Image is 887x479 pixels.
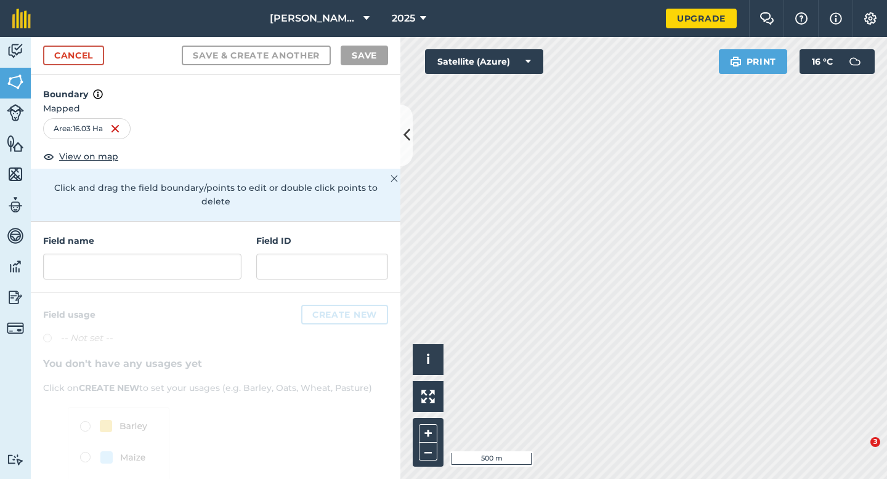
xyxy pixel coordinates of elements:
[110,121,120,136] img: svg+xml;base64,PHN2ZyB4bWxucz0iaHR0cDovL3d3dy53My5vcmcvMjAwMC9zdmciIHdpZHRoPSIxNiIgaGVpZ2h0PSIyNC...
[7,73,24,91] img: svg+xml;base64,PHN2ZyB4bWxucz0iaHR0cDovL3d3dy53My5vcmcvMjAwMC9zdmciIHdpZHRoPSI1NiIgaGVpZ2h0PSI2MC...
[719,49,788,74] button: Print
[426,352,430,367] span: i
[863,12,878,25] img: A cog icon
[419,424,437,443] button: +
[794,12,809,25] img: A question mark icon
[93,87,103,102] img: svg+xml;base64,PHN2ZyB4bWxucz0iaHR0cDovL3d3dy53My5vcmcvMjAwMC9zdmciIHdpZHRoPSIxNyIgaGVpZ2h0PSIxNy...
[7,454,24,465] img: svg+xml;base64,PD94bWwgdmVyc2lvbj0iMS4wIiBlbmNvZGluZz0idXRmLTgiPz4KPCEtLSBHZW5lcmF0b3I6IEFkb2JlIE...
[31,102,400,115] span: Mapped
[830,11,842,26] img: svg+xml;base64,PHN2ZyB4bWxucz0iaHR0cDovL3d3dy53My5vcmcvMjAwMC9zdmciIHdpZHRoPSIxNyIgaGVpZ2h0PSIxNy...
[7,196,24,214] img: svg+xml;base64,PD94bWwgdmVyc2lvbj0iMS4wIiBlbmNvZGluZz0idXRmLTgiPz4KPCEtLSBHZW5lcmF0b3I6IEFkb2JlIE...
[7,227,24,245] img: svg+xml;base64,PD94bWwgdmVyc2lvbj0iMS4wIiBlbmNvZGluZz0idXRmLTgiPz4KPCEtLSBHZW5lcmF0b3I6IEFkb2JlIE...
[43,149,54,164] img: svg+xml;base64,PHN2ZyB4bWxucz0iaHR0cDovL3d3dy53My5vcmcvMjAwMC9zdmciIHdpZHRoPSIxOCIgaGVpZ2h0PSIyNC...
[666,9,737,28] a: Upgrade
[7,165,24,183] img: svg+xml;base64,PHN2ZyB4bWxucz0iaHR0cDovL3d3dy53My5vcmcvMjAwMC9zdmciIHdpZHRoPSI1NiIgaGVpZ2h0PSI2MC...
[845,437,875,467] iframe: Intercom live chat
[800,49,875,74] button: 16 °C
[12,9,31,28] img: fieldmargin Logo
[43,181,388,209] p: Click and drag the field boundary/points to edit or double click points to delete
[7,288,24,307] img: svg+xml;base64,PD94bWwgdmVyc2lvbj0iMS4wIiBlbmNvZGluZz0idXRmLTgiPz4KPCEtLSBHZW5lcmF0b3I6IEFkb2JlIE...
[392,11,415,26] span: 2025
[341,46,388,65] button: Save
[256,234,388,248] h4: Field ID
[31,74,400,102] h4: Boundary
[759,12,774,25] img: Two speech bubbles overlapping with the left bubble in the forefront
[413,344,443,375] button: i
[43,149,118,164] button: View on map
[870,437,880,447] span: 3
[730,54,742,69] img: svg+xml;base64,PHN2ZyB4bWxucz0iaHR0cDovL3d3dy53My5vcmcvMjAwMC9zdmciIHdpZHRoPSIxOSIgaGVpZ2h0PSIyNC...
[7,104,24,121] img: svg+xml;base64,PD94bWwgdmVyc2lvbj0iMS4wIiBlbmNvZGluZz0idXRmLTgiPz4KPCEtLSBHZW5lcmF0b3I6IEFkb2JlIE...
[43,46,104,65] a: Cancel
[7,134,24,153] img: svg+xml;base64,PHN2ZyB4bWxucz0iaHR0cDovL3d3dy53My5vcmcvMjAwMC9zdmciIHdpZHRoPSI1NiIgaGVpZ2h0PSI2MC...
[391,171,398,186] img: svg+xml;base64,PHN2ZyB4bWxucz0iaHR0cDovL3d3dy53My5vcmcvMjAwMC9zdmciIHdpZHRoPSIyMiIgaGVpZ2h0PSIzMC...
[43,234,241,248] h4: Field name
[43,118,131,139] div: Area : 16.03 Ha
[421,390,435,403] img: Four arrows, one pointing top left, one top right, one bottom right and the last bottom left
[7,257,24,276] img: svg+xml;base64,PD94bWwgdmVyc2lvbj0iMS4wIiBlbmNvZGluZz0idXRmLTgiPz4KPCEtLSBHZW5lcmF0b3I6IEFkb2JlIE...
[419,443,437,461] button: –
[843,49,867,74] img: svg+xml;base64,PD94bWwgdmVyc2lvbj0iMS4wIiBlbmNvZGluZz0idXRmLTgiPz4KPCEtLSBHZW5lcmF0b3I6IEFkb2JlIE...
[182,46,331,65] button: Save & Create Another
[59,150,118,163] span: View on map
[425,49,543,74] button: Satellite (Azure)
[270,11,358,26] span: [PERSON_NAME] & Sons
[7,42,24,60] img: svg+xml;base64,PD94bWwgdmVyc2lvbj0iMS4wIiBlbmNvZGluZz0idXRmLTgiPz4KPCEtLSBHZW5lcmF0b3I6IEFkb2JlIE...
[812,49,833,74] span: 16 ° C
[7,320,24,337] img: svg+xml;base64,PD94bWwgdmVyc2lvbj0iMS4wIiBlbmNvZGluZz0idXRmLTgiPz4KPCEtLSBHZW5lcmF0b3I6IEFkb2JlIE...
